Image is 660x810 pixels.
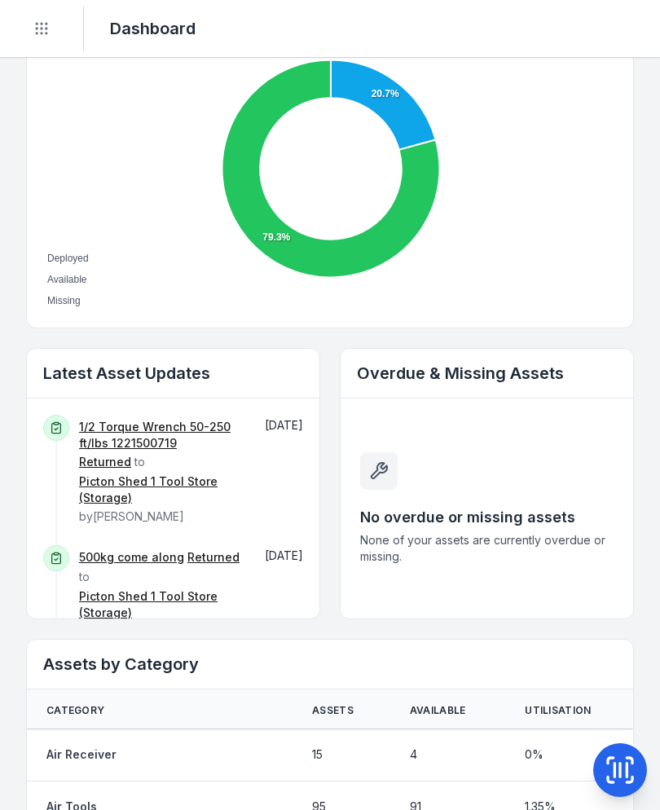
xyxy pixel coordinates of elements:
a: Picton Shed 1 Tool Store (Storage) [79,473,241,506]
span: [DATE] [265,548,303,562]
a: Returned [79,454,131,470]
h2: Dashboard [110,17,196,40]
a: 500kg come along [79,549,184,566]
time: 22/9/2025, 6:22:30 am [265,418,303,432]
h2: Overdue & Missing Assets [357,362,617,385]
h2: Latest Asset Updates [43,362,303,385]
h3: No overdue or missing assets [360,506,614,529]
a: Returned [187,549,240,566]
span: Assets [312,704,354,717]
span: Category [46,704,104,717]
span: 15 [312,746,323,763]
a: Picton Shed 1 Tool Store (Storage) [79,588,241,621]
span: Missing [47,295,81,306]
span: Available [47,274,86,285]
time: 22/9/2025, 6:20:31 am [265,548,303,562]
span: 4 [410,746,417,763]
span: to by [PERSON_NAME] [79,550,241,638]
button: Toggle navigation [26,13,57,44]
span: [DATE] [265,418,303,432]
span: None of your assets are currently overdue or missing. [360,532,614,565]
span: Deployed [47,253,89,264]
span: to by [PERSON_NAME] [79,420,241,523]
a: 1/2 Torque Wrench 50-250 ft/lbs 1221500719 [79,419,241,451]
h2: Assets by Category [43,653,617,676]
span: 0 % [525,746,543,763]
span: Available [410,704,466,717]
span: Utilisation [525,704,591,717]
a: Air Receiver [46,746,117,763]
